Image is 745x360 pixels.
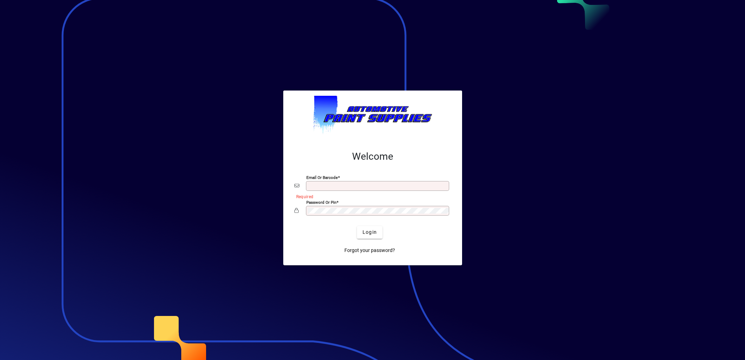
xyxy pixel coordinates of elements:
h2: Welcome [294,151,451,163]
mat-label: Password or Pin [306,200,336,204]
button: Login [357,226,382,239]
span: Login [363,229,377,236]
span: Forgot your password? [344,247,395,254]
mat-label: Email or Barcode [306,175,338,180]
a: Forgot your password? [342,244,398,257]
mat-error: Required [296,193,445,200]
